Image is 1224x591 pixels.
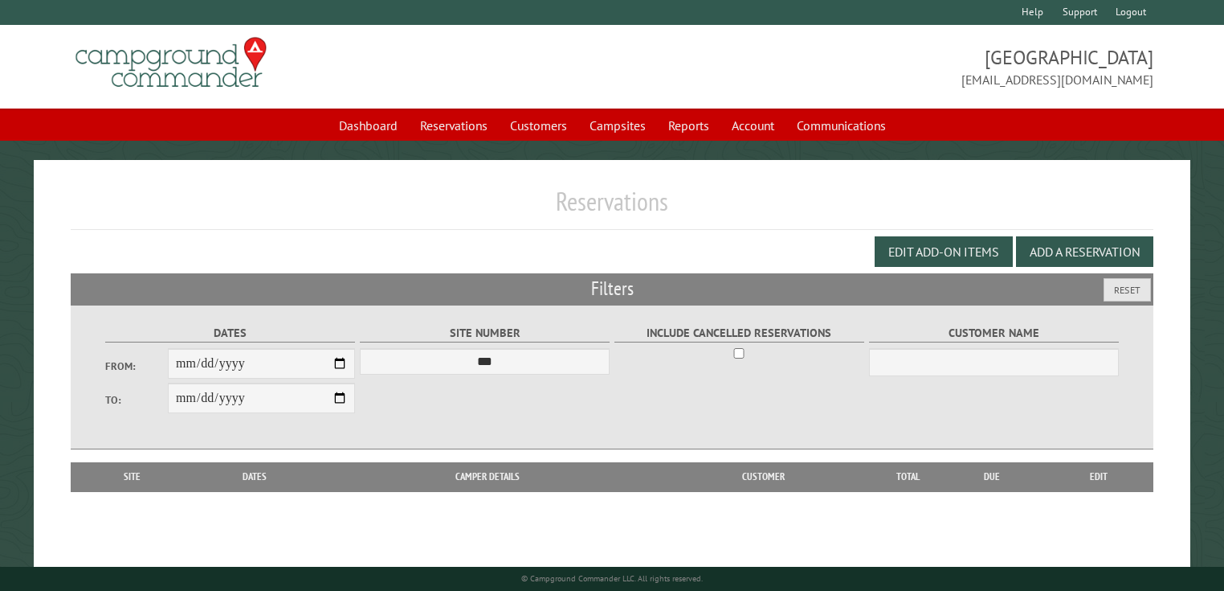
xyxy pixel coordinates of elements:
th: Due [940,462,1043,491]
th: Camper Details [325,462,651,491]
th: Customer [651,462,876,491]
h2: Filters [71,273,1154,304]
label: To: [105,392,168,408]
a: Reservations [410,110,497,141]
a: Campsites [580,110,655,141]
label: Include Cancelled Reservations [614,324,864,343]
th: Site [79,462,186,491]
a: Reports [659,110,719,141]
h1: Reservations [71,186,1154,230]
label: Dates [105,324,355,343]
a: Dashboard [329,110,407,141]
a: Account [722,110,784,141]
span: [GEOGRAPHIC_DATA] [EMAIL_ADDRESS][DOMAIN_NAME] [612,44,1153,89]
label: From: [105,359,168,374]
small: © Campground Commander LLC. All rights reserved. [521,573,703,584]
th: Total [876,462,940,491]
button: Add a Reservation [1016,236,1153,267]
th: Edit [1043,462,1153,491]
label: Customer Name [869,324,1119,343]
a: Customers [500,110,577,141]
label: Site Number [360,324,610,343]
a: Communications [787,110,896,141]
button: Reset [1104,278,1151,302]
th: Dates [185,462,324,491]
img: Campground Commander [71,31,271,94]
button: Edit Add-on Items [875,236,1013,267]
